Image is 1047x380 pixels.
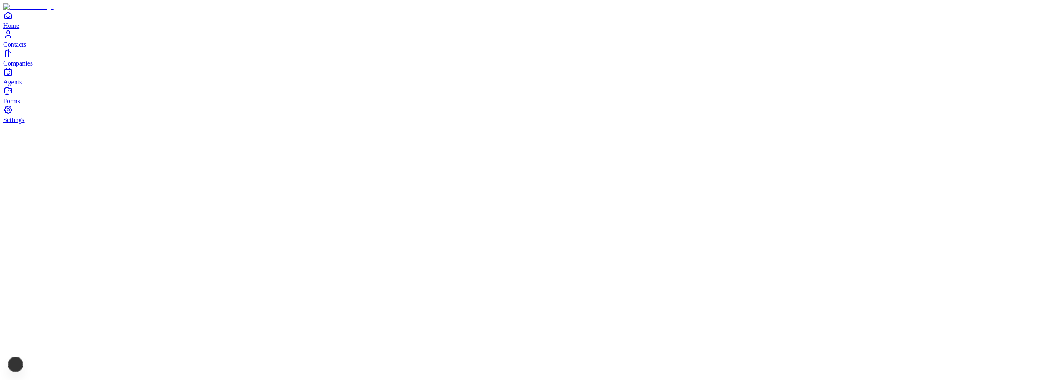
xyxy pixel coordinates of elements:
span: Agents [3,79,22,86]
span: Companies [3,60,33,67]
a: Forms [3,86,1044,104]
span: Forms [3,97,20,104]
img: Item Brain Logo [3,3,54,11]
a: Settings [3,105,1044,123]
span: Home [3,22,19,29]
span: Settings [3,116,25,123]
a: Agents [3,67,1044,86]
span: Contacts [3,41,26,48]
a: Home [3,11,1044,29]
a: Companies [3,48,1044,67]
a: Contacts [3,29,1044,48]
